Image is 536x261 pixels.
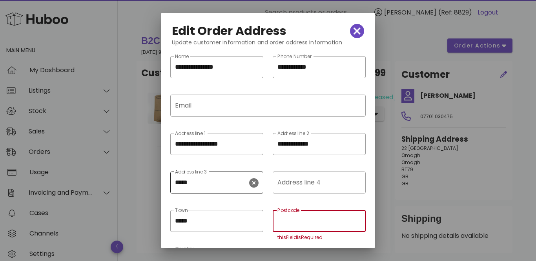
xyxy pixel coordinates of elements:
h2: Edit Order Address [172,25,287,37]
label: Address line 3 [175,169,207,175]
label: Phone Number [277,54,312,60]
label: Town [175,208,188,214]
label: Address line 2 [277,131,309,137]
div: Update customer information and order address information [166,38,370,53]
button: clear icon [249,178,259,188]
label: Country [175,246,194,252]
label: Address line 1 [175,131,206,137]
div: thisFieldIsRequired [277,235,361,240]
label: Postcode [277,208,299,214]
label: Name [175,54,189,60]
